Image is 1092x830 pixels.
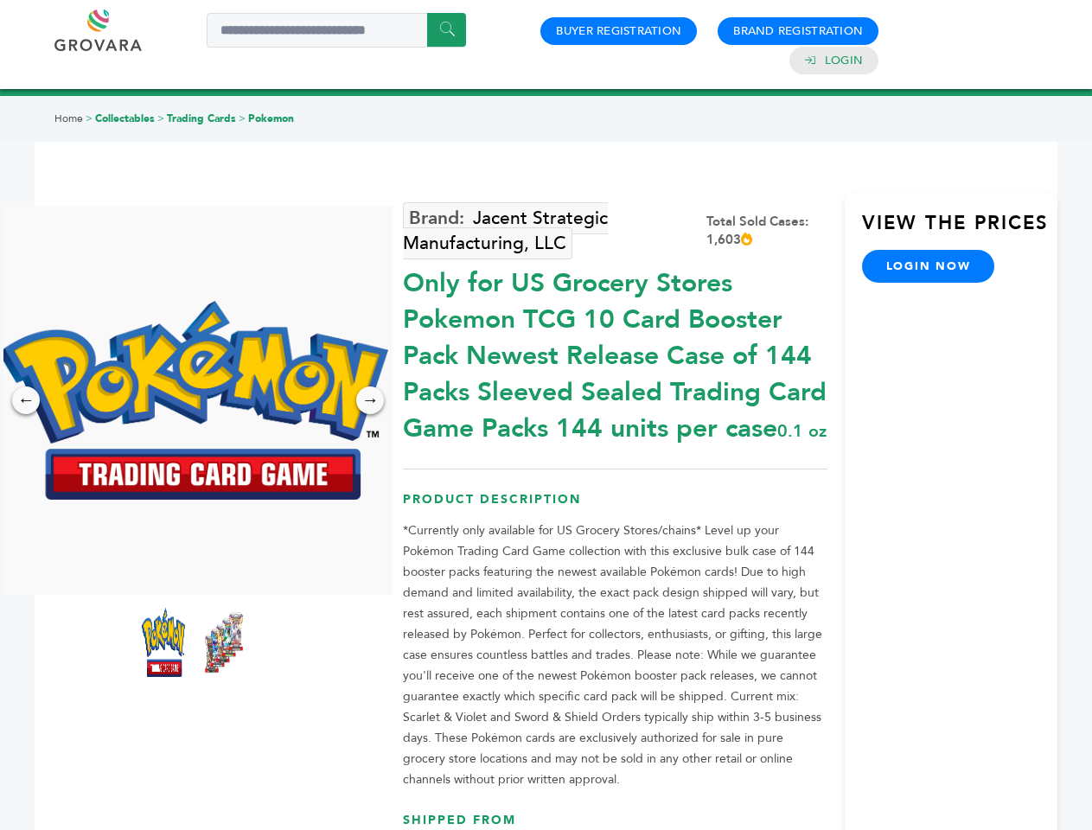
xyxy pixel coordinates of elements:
[556,23,681,39] a: Buyer Registration
[12,386,40,414] div: ←
[54,112,83,125] a: Home
[862,210,1057,250] h3: View the Prices
[157,112,164,125] span: >
[95,112,155,125] a: Collectables
[207,13,466,48] input: Search a product or brand...
[356,386,384,414] div: →
[825,53,863,68] a: Login
[706,213,827,249] div: Total Sold Cases: 1,603
[202,608,246,677] img: *Only for US Grocery Stores* Pokemon TCG 10 Card Booster Pack – Newest Release (Case of 144 Packs...
[248,112,294,125] a: Pokemon
[777,419,827,443] span: 0.1 oz
[142,608,185,677] img: *Only for US Grocery Stores* Pokemon TCG 10 Card Booster Pack – Newest Release (Case of 144 Packs...
[862,250,995,283] a: login now
[167,112,236,125] a: Trading Cards
[86,112,93,125] span: >
[403,202,608,259] a: Jacent Strategic Manufacturing, LLC
[403,257,827,447] div: Only for US Grocery Stores Pokemon TCG 10 Card Booster Pack Newest Release Case of 144 Packs Slee...
[733,23,863,39] a: Brand Registration
[239,112,246,125] span: >
[403,491,827,521] h3: Product Description
[403,520,827,790] p: *Currently only available for US Grocery Stores/chains* Level up your Pokémon Trading Card Game c...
